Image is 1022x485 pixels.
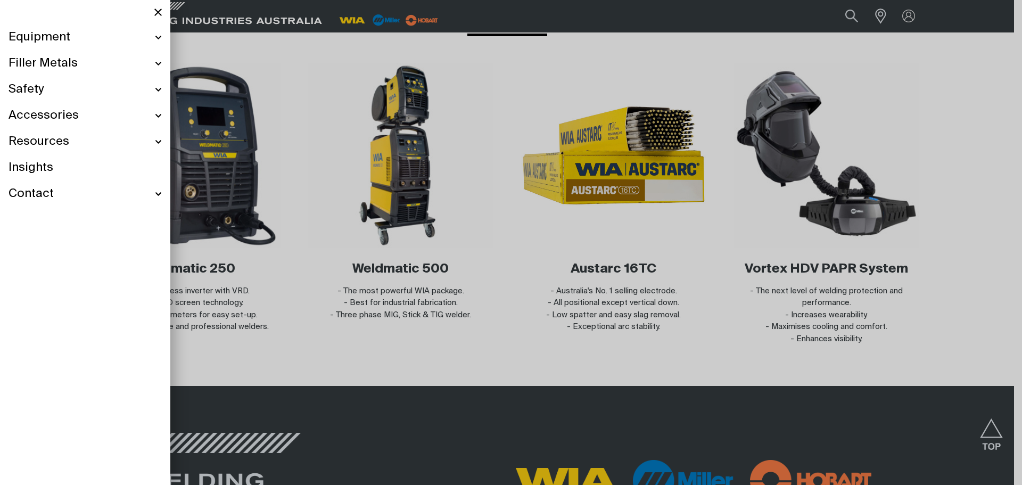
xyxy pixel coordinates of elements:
[9,56,78,71] span: Filler Metals
[9,24,162,51] a: Equipment
[9,181,162,207] a: Contact
[9,186,54,202] span: Contact
[9,129,162,155] a: Resources
[9,82,44,97] span: Safety
[9,134,69,150] span: Resources
[9,160,53,176] span: Insights
[9,103,162,129] a: Accessories
[9,108,79,124] span: Accessories
[9,51,162,77] a: Filler Metals
[9,77,162,103] a: Safety
[9,155,162,181] a: Insights
[9,30,70,45] span: Equipment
